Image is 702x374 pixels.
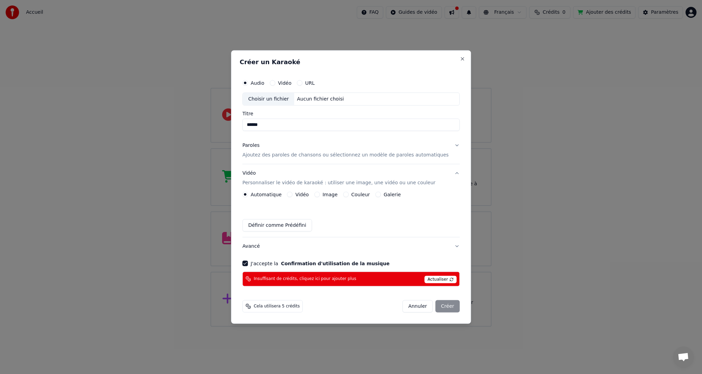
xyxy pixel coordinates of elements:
[242,237,460,255] button: Avancé
[323,192,338,197] label: Image
[278,81,291,85] label: Vidéo
[281,261,390,266] button: J'accepte la
[242,179,435,186] p: Personnaliser le vidéo de karaoké : utiliser une image, une vidéo ou une couleur
[351,192,370,197] label: Couleur
[240,59,462,65] h2: Créer un Karaoké
[242,142,259,149] div: Paroles
[251,192,281,197] label: Automatique
[305,81,315,85] label: URL
[402,300,433,312] button: Annuler
[251,261,389,266] label: J'accepte la
[295,192,309,197] label: Vidéo
[254,276,356,282] span: Insuffisant de crédits, cliquez ici pour ajouter plus
[242,170,435,186] div: Vidéo
[242,137,460,164] button: ParolesAjoutez des paroles de chansons ou sélectionnez un modèle de paroles automatiques
[242,219,312,231] button: Définir comme Prédéfini
[294,96,347,103] div: Aucun fichier choisi
[242,152,449,159] p: Ajoutez des paroles de chansons ou sélectionnez un modèle de paroles automatiques
[242,191,460,237] div: VidéoPersonnaliser le vidéo de karaoké : utiliser une image, une vidéo ou une couleur
[243,93,294,105] div: Choisir un fichier
[242,164,460,192] button: VidéoPersonnaliser le vidéo de karaoké : utiliser une image, une vidéo ou une couleur
[384,192,401,197] label: Galerie
[242,111,460,116] label: Titre
[254,303,300,309] span: Cela utilisera 5 crédits
[251,81,264,85] label: Audio
[424,276,457,283] span: Actualiser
